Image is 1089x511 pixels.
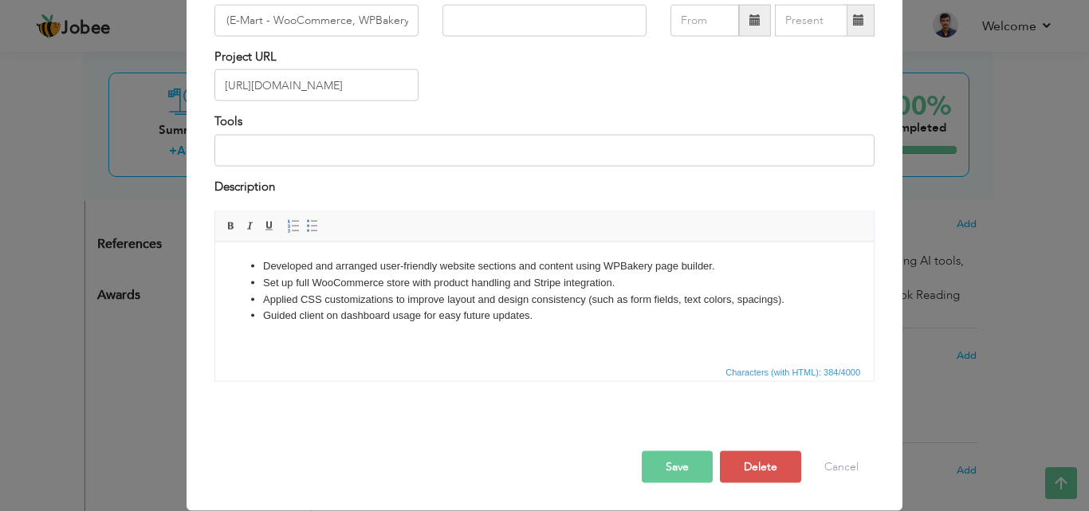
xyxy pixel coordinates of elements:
[261,218,278,235] a: Underline
[222,218,240,235] a: Bold
[214,49,277,65] label: Project URL
[720,451,801,483] button: Delete
[304,218,321,235] a: Insert/Remove Bulleted List
[214,113,242,130] label: Tools
[722,365,865,379] div: Statistics
[215,242,874,362] iframe: Rich Text Editor, projectEditor
[775,5,847,37] input: Present
[642,451,713,483] button: Save
[242,218,259,235] a: Italic
[808,451,875,483] button: Cancel
[670,5,739,37] input: From
[285,218,302,235] a: Insert/Remove Numbered List
[722,365,863,379] span: Characters (with HTML): 384/4000
[214,178,275,195] label: Description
